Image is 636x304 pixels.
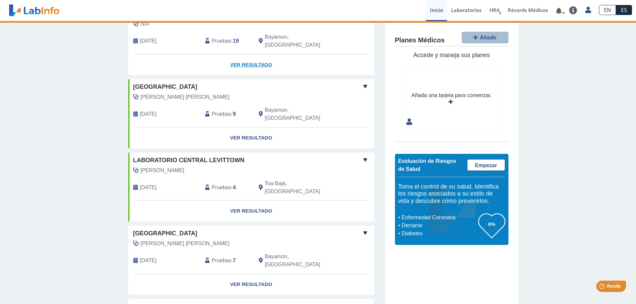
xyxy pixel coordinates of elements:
a: Ver Resultado [128,54,374,75]
a: Ver Resultado [128,201,374,222]
iframe: Help widget launcher [577,278,629,297]
span: Evaluación de Riesgos de Salud [398,158,456,172]
span: Bayamon, PR [265,33,339,49]
span: Bayamon, PR [265,253,339,269]
a: ES [616,5,632,15]
b: 9 [233,111,236,117]
span: Añadir [480,35,497,40]
div: Añada una tarjeta para comenzar. [411,91,491,99]
b: 19 [233,38,239,44]
span: Pruebas [212,37,231,45]
span: [GEOGRAPHIC_DATA] [133,82,197,91]
h5: Toma el control de su salud. Identifica los riesgos asociados a su estilo de vida y descubre cómo... [398,183,505,205]
b: 4 [233,185,236,190]
span: Laboratorio Central Levittown [133,156,245,165]
button: Añadir [462,32,508,43]
li: Enfermedad Coronaria [400,214,478,222]
span: Empezar [475,163,497,168]
a: Ver Resultado [128,274,374,295]
span: 2023-07-14 [140,184,157,192]
span: Accede y maneja sus planes [413,52,490,58]
span: HRA [489,7,500,13]
h3: 0% [478,220,505,228]
span: Toa Baja, PR [265,180,339,196]
span: Grassette, William [141,167,184,175]
span: Pruebas [212,184,231,192]
span: 2024-09-19 [140,257,157,265]
span: [GEOGRAPHIC_DATA] [133,229,197,238]
span: Correa Sardina, Norbert [141,240,230,248]
span: Correa Sardina, Norbert [141,93,230,101]
a: EN [599,5,616,15]
li: Diabetes [400,230,478,238]
a: Empezar [467,159,505,171]
a: Ver Resultado [128,127,374,148]
div: : [200,33,254,49]
li: Derrame [400,222,478,230]
div: : [200,106,254,122]
b: 7 [233,258,236,263]
div: : [200,253,254,269]
span: 2025-10-08 [140,37,157,45]
span: Pruebas [212,257,231,265]
span: Pruebas [212,110,231,118]
span: Bayamon, PR [265,106,339,122]
span: 2025-06-26 [140,110,157,118]
h4: Planes Médicos [395,36,445,44]
div: : [200,180,254,196]
span: N/A [141,20,150,28]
